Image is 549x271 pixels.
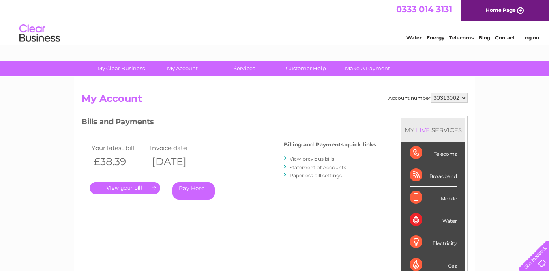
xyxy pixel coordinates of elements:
a: Log out [522,34,541,41]
th: [DATE] [148,153,206,170]
a: Pay Here [172,182,215,200]
div: LIVE [414,126,431,134]
a: Blog [478,34,490,41]
img: logo.png [19,21,60,46]
a: . [90,182,160,194]
td: Your latest bill [90,142,148,153]
div: Clear Business is a trading name of Verastar Limited (registered in [GEOGRAPHIC_DATA] No. 3667643... [84,4,467,39]
a: Contact [495,34,515,41]
div: Broadband [410,164,457,187]
div: Telecoms [410,142,457,164]
h4: Billing and Payments quick links [284,142,376,148]
a: 0333 014 3131 [396,4,452,14]
a: Statement of Accounts [290,164,346,170]
a: Services [211,61,278,76]
a: Paperless bill settings [290,172,342,179]
a: Customer Help [272,61,339,76]
a: Energy [427,34,444,41]
a: Telecoms [449,34,474,41]
div: Water [410,209,457,231]
h3: Bills and Payments [81,116,376,130]
a: Water [406,34,422,41]
a: Make A Payment [334,61,401,76]
a: My Clear Business [88,61,154,76]
div: Account number [388,93,468,103]
a: View previous bills [290,156,334,162]
h2: My Account [81,93,468,108]
th: £38.39 [90,153,148,170]
div: Electricity [410,231,457,254]
div: Mobile [410,187,457,209]
a: My Account [149,61,216,76]
td: Invoice date [148,142,206,153]
div: MY SERVICES [401,118,465,142]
